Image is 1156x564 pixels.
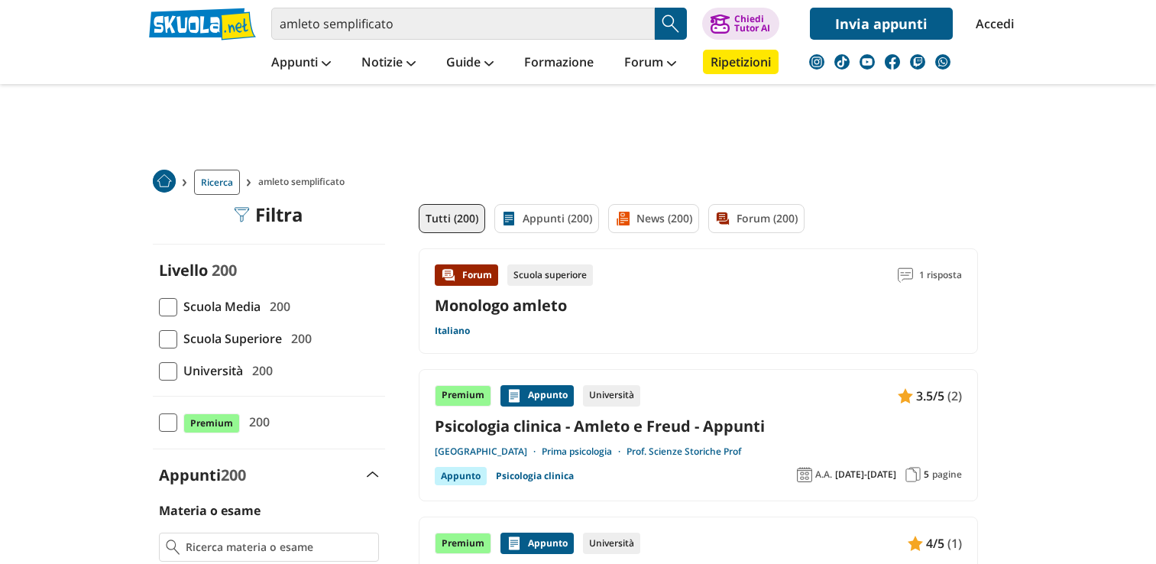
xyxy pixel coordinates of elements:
img: Apri e chiudi sezione [367,472,379,478]
span: 4/5 [926,533,944,553]
img: Forum filtro contenuto [715,211,730,226]
a: Monologo amleto [435,295,567,316]
label: Livello [159,260,208,280]
span: 200 [212,260,237,280]
a: Appunti [267,50,335,77]
span: 1 risposta [919,264,962,286]
img: Cerca appunti, riassunti o versioni [659,12,682,35]
a: Invia appunti [810,8,953,40]
div: Forum [435,264,498,286]
a: Psicologia clinica - Amleto e Freud - Appunti [435,416,962,436]
div: Chiedi Tutor AI [734,15,770,33]
a: Home [153,170,176,195]
span: 5 [924,468,929,481]
div: Appunto [500,533,574,554]
div: Premium [435,533,491,554]
span: (2) [947,386,962,406]
label: Materia o esame [159,502,261,519]
a: [GEOGRAPHIC_DATA] [435,446,542,458]
a: Guide [442,50,497,77]
button: ChiediTutor AI [702,8,779,40]
img: Anno accademico [797,467,812,482]
a: News (200) [608,204,699,233]
div: Filtra [234,204,303,225]
img: Appunti filtro contenuto [501,211,516,226]
div: Appunto [435,467,487,485]
span: 200 [243,412,270,432]
img: Home [153,170,176,193]
a: Ricerca [194,170,240,195]
span: Premium [183,413,240,433]
img: youtube [860,54,875,70]
a: Notizie [358,50,419,77]
img: WhatsApp [935,54,950,70]
img: Forum contenuto [441,267,456,283]
img: Appunti contenuto [898,388,913,404]
div: Università [583,385,640,407]
img: Appunti contenuto [507,388,522,404]
img: Commenti lettura [898,267,913,283]
a: Italiano [435,325,470,337]
span: pagine [932,468,962,481]
img: Appunti contenuto [908,536,923,551]
a: Tutti (200) [419,204,485,233]
img: Pagine [905,467,921,482]
a: Prof. Scienze Storiche Prof [627,446,741,458]
span: Scuola Superiore [177,329,282,348]
div: Scuola superiore [507,264,593,286]
img: instagram [809,54,824,70]
a: Forum (200) [708,204,805,233]
input: Cerca appunti, riassunti o versioni [271,8,655,40]
span: Università [177,361,243,381]
span: (1) [947,533,962,553]
a: Ripetizioni [703,50,779,74]
button: Search Button [655,8,687,40]
img: twitch [910,54,925,70]
img: News filtro contenuto [615,211,630,226]
a: Formazione [520,50,597,77]
div: Università [583,533,640,554]
div: Appunto [500,385,574,407]
span: 3.5/5 [916,386,944,406]
a: Psicologia clinica [496,467,574,485]
span: 200 [246,361,273,381]
input: Ricerca materia o esame [186,540,371,555]
span: amleto semplificato [258,170,351,195]
span: [DATE]-[DATE] [835,468,896,481]
img: Ricerca materia o esame [166,540,180,555]
img: facebook [885,54,900,70]
div: Premium [435,385,491,407]
a: Prima psicologia [542,446,627,458]
a: Appunti (200) [494,204,599,233]
img: Filtra filtri mobile [234,207,249,222]
a: Accedi [976,8,1008,40]
label: Appunti [159,465,246,485]
img: Appunti contenuto [507,536,522,551]
span: 200 [264,297,290,316]
span: 200 [285,329,312,348]
a: Forum [620,50,680,77]
span: A.A. [815,468,832,481]
span: Scuola Media [177,297,261,316]
span: 200 [221,465,246,485]
img: tiktok [834,54,850,70]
